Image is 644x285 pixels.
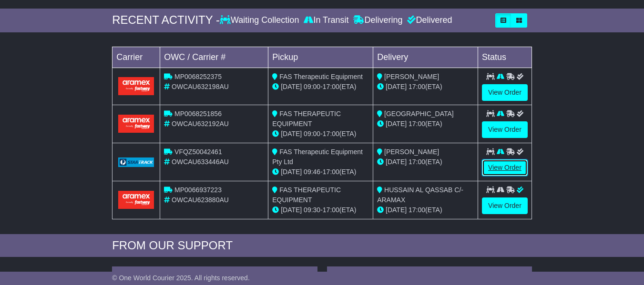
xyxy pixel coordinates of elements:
[351,15,405,26] div: Delivering
[174,186,222,194] span: MP0066937223
[377,82,474,92] div: (ETA)
[118,77,154,95] img: Aramex.png
[272,129,369,139] div: - (ETA)
[478,47,532,68] td: Status
[304,206,320,214] span: 09:30
[160,47,268,68] td: OWC / Carrier #
[268,47,373,68] td: Pickup
[377,157,474,167] div: (ETA)
[373,47,478,68] td: Delivery
[301,15,351,26] div: In Transit
[172,83,229,90] span: OWCAU632198AU
[172,158,229,166] span: OWCAU633446AU
[281,130,302,138] span: [DATE]
[377,119,474,129] div: (ETA)
[172,196,229,204] span: OWCAU623880AU
[118,191,154,208] img: Aramex.png
[279,73,363,80] span: FAS Therapeutic Equipment
[482,197,528,214] a: View Order
[272,205,369,215] div: - (ETA)
[174,73,222,80] span: MP0068252375
[281,83,302,90] span: [DATE]
[272,148,363,166] span: FAS Therapeutic Equipment Pty Ltd
[172,120,229,128] span: OWCAU632192AU
[118,115,154,132] img: Aramex.png
[482,159,528,176] a: View Order
[386,206,407,214] span: [DATE]
[409,158,425,166] span: 17:00
[377,205,474,215] div: (ETA)
[220,15,301,26] div: Waiting Collection
[386,83,407,90] span: [DATE]
[272,110,341,128] span: FAS THERAPEUTIC EQUIPMENT
[112,274,250,282] span: © One World Courier 2025. All rights reserved.
[323,206,339,214] span: 17:00
[281,168,302,176] span: [DATE]
[304,130,320,138] span: 09:00
[482,121,528,138] a: View Order
[281,206,302,214] span: [DATE]
[405,15,452,26] div: Delivered
[409,83,425,90] span: 17:00
[323,130,339,138] span: 17:00
[272,186,341,204] span: FAS THERAPEUTIC EQUIPMENT
[174,110,222,118] span: MP0068251856
[377,186,463,204] span: HUSSAIN AL QASSAB C/- ARAMAX
[304,168,320,176] span: 09:46
[112,13,220,27] div: RECENT ACTIVITY -
[174,148,222,156] span: VFQZ50042461
[304,83,320,90] span: 09:00
[386,120,407,128] span: [DATE]
[118,157,154,167] img: GetCarrierServiceLogo
[482,84,528,101] a: View Order
[323,168,339,176] span: 17:00
[272,167,369,177] div: - (ETA)
[272,82,369,92] div: - (ETA)
[112,239,532,253] div: FROM OUR SUPPORT
[409,206,425,214] span: 17:00
[384,148,439,156] span: [PERSON_NAME]
[112,47,160,68] td: Carrier
[409,120,425,128] span: 17:00
[384,110,454,118] span: [GEOGRAPHIC_DATA]
[384,73,439,80] span: [PERSON_NAME]
[323,83,339,90] span: 17:00
[386,158,407,166] span: [DATE]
